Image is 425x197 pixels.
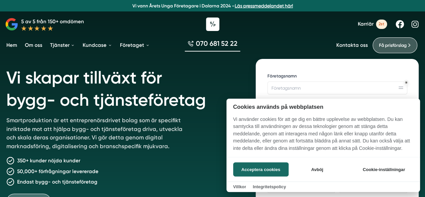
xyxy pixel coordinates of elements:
[233,162,289,176] button: Acceptera cookies
[233,184,246,189] a: Villkor
[226,104,420,110] h2: Cookies används på webbplatsen
[226,116,420,157] p: Vi använder cookies för att ge dig en bättre upplevelse av webbplatsen. Du kan samtycka till anvä...
[253,184,286,189] a: Integritetspolicy
[354,162,413,176] button: Cookie-inställningar
[290,162,344,176] button: Avböj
